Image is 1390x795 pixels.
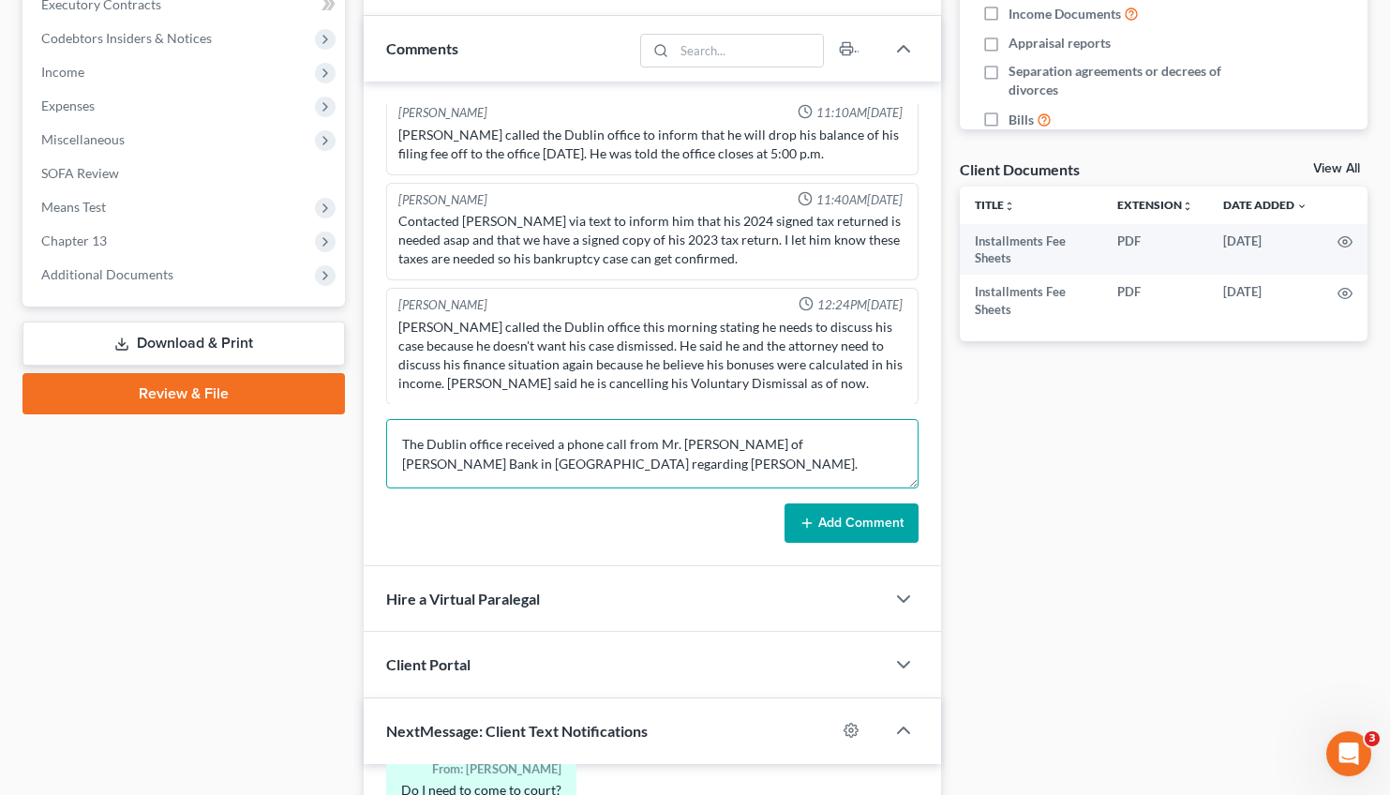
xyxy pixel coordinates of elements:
[960,275,1102,326] td: Installments Fee Sheets
[1296,201,1308,212] i: expand_more
[22,373,345,414] a: Review & File
[1208,224,1323,276] td: [DATE]
[386,722,648,740] span: NextMessage: Client Text Notifications
[26,157,345,190] a: SOFA Review
[1208,275,1323,326] td: [DATE]
[1223,198,1308,212] a: Date Added expand_more
[1102,275,1208,326] td: PDF
[1009,5,1121,23] span: Income Documents
[386,655,471,673] span: Client Portal
[41,97,95,113] span: Expenses
[1117,198,1193,212] a: Extensionunfold_more
[817,296,903,314] span: 12:24PM[DATE]
[1009,111,1034,129] span: Bills
[41,30,212,46] span: Codebtors Insiders & Notices
[386,590,540,607] span: Hire a Virtual Paralegal
[1004,201,1015,212] i: unfold_more
[960,224,1102,276] td: Installments Fee Sheets
[41,232,107,248] span: Chapter 13
[398,318,907,393] div: [PERSON_NAME] called the Dublin office this morning stating he needs to discuss his case because ...
[386,39,458,57] span: Comments
[398,191,487,209] div: [PERSON_NAME]
[960,159,1080,179] div: Client Documents
[1326,731,1371,776] iframe: Intercom live chat
[398,104,487,122] div: [PERSON_NAME]
[1009,34,1111,52] span: Appraisal reports
[816,191,903,209] span: 11:40AM[DATE]
[1365,731,1380,746] span: 3
[1182,201,1193,212] i: unfold_more
[401,758,561,780] div: From: [PERSON_NAME]
[675,35,824,67] input: Search...
[1102,224,1208,276] td: PDF
[398,212,907,268] div: Contacted [PERSON_NAME] via text to inform him that his 2024 signed tax returned is needed asap a...
[41,131,125,147] span: Miscellaneous
[1313,162,1360,175] a: View All
[975,198,1015,212] a: Titleunfold_more
[398,296,487,314] div: [PERSON_NAME]
[398,126,907,163] div: [PERSON_NAME] called the Dublin office to inform that he will drop his balance of his filing fee ...
[1009,62,1249,99] span: Separation agreements or decrees of divorces
[22,322,345,366] a: Download & Print
[41,266,173,282] span: Additional Documents
[816,104,903,122] span: 11:10AM[DATE]
[41,199,106,215] span: Means Test
[41,64,84,80] span: Income
[785,503,919,543] button: Add Comment
[41,165,119,181] span: SOFA Review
